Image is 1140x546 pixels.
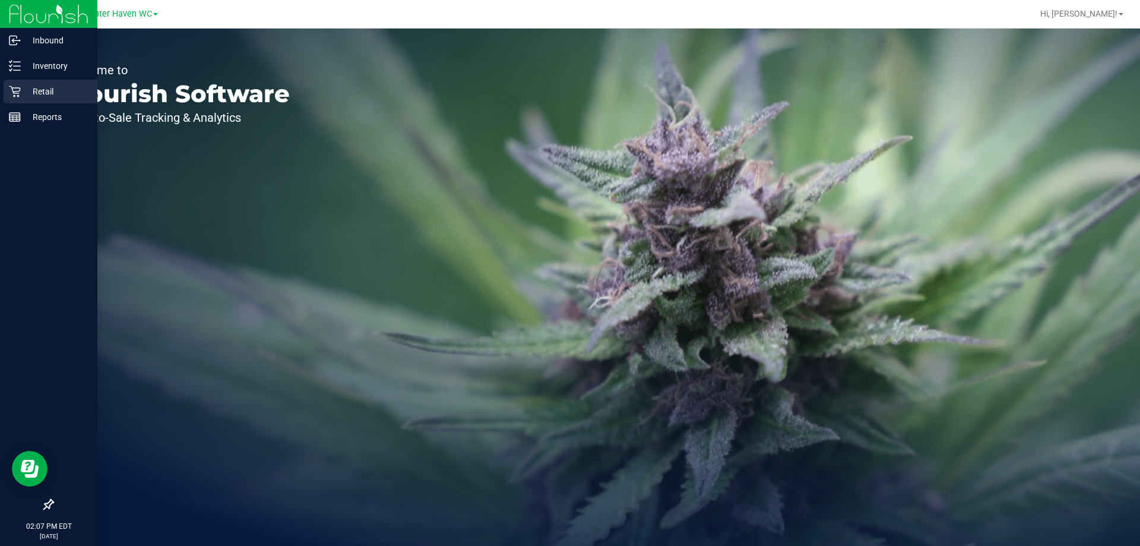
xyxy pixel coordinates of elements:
[64,64,290,76] p: Welcome to
[84,9,152,19] span: Winter Haven WC
[9,60,21,72] inline-svg: Inventory
[9,111,21,123] inline-svg: Reports
[12,451,47,487] iframe: Resource center
[21,84,92,99] p: Retail
[5,521,92,532] p: 02:07 PM EDT
[64,112,290,124] p: Seed-to-Sale Tracking & Analytics
[1040,9,1117,18] span: Hi, [PERSON_NAME]!
[21,110,92,124] p: Reports
[64,82,290,106] p: Flourish Software
[9,34,21,46] inline-svg: Inbound
[5,532,92,541] p: [DATE]
[9,86,21,97] inline-svg: Retail
[21,33,92,48] p: Inbound
[21,59,92,73] p: Inventory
